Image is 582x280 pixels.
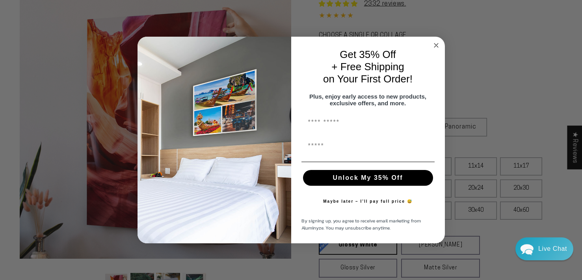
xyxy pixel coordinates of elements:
img: 728e4f65-7e6c-44e2-b7d1-0292a396982f.jpeg [138,37,291,243]
span: + Free Shipping [331,61,404,73]
button: Maybe later – I’ll pay full price 😅 [319,194,417,209]
div: Chat widget toggle [515,237,573,260]
span: Plus, enjoy early access to new products, exclusive offers, and more. [309,93,426,106]
span: on Your First Order! [323,73,413,85]
button: Close dialog [431,41,441,50]
button: Unlock My 35% Off [303,170,433,186]
span: By signing up, you agree to receive email marketing from Aluminyze. You may unsubscribe anytime. [301,217,421,231]
span: Get 35% Off [340,49,396,60]
div: Contact Us Directly [538,237,567,260]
